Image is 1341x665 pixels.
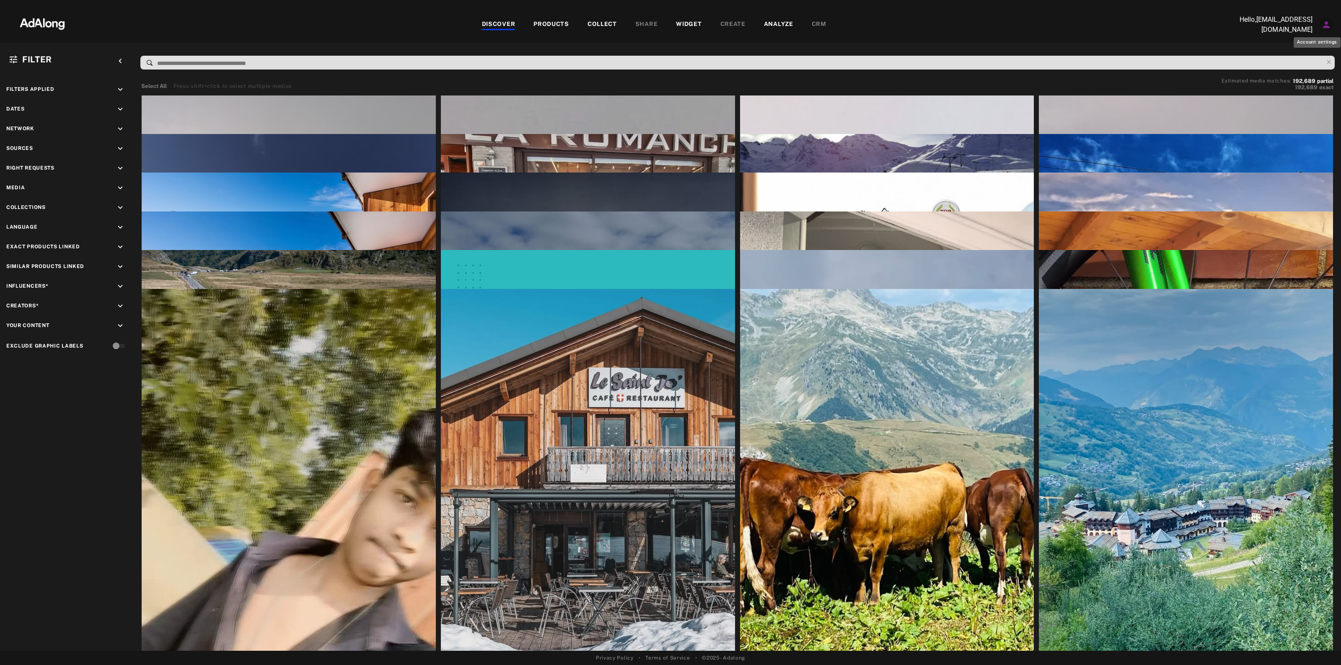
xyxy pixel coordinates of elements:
[116,242,125,252] i: keyboard_arrow_down
[1295,84,1318,90] span: 192,689
[116,203,125,212] i: keyboard_arrow_down
[6,342,83,350] div: Exclude Graphic Labels
[645,654,690,662] a: Terms of Service
[596,654,634,662] a: Privacy Policy
[6,204,46,210] span: Collections
[6,322,49,328] span: Your Content
[6,86,54,92] span: Filters applied
[22,54,52,64] span: Filter
[639,654,641,662] span: •
[1293,79,1333,83] button: 192,689partial
[6,165,54,171] span: Right Requests
[116,282,125,291] i: keyboard_arrow_down
[6,145,33,151] span: Sources
[6,263,84,269] span: Similar Products Linked
[6,106,25,112] span: Dates
[116,164,125,173] i: keyboard_arrow_down
[116,124,125,134] i: keyboard_arrow_down
[141,82,167,90] button: Select All
[533,20,569,30] div: PRODUCTS
[173,82,292,90] div: Press shift+click to select multiple medias
[1293,78,1315,84] span: 192,689
[116,183,125,193] i: keyboard_arrow_down
[116,321,125,330] i: keyboard_arrow_down
[1319,18,1333,32] button: Account settings
[482,20,515,30] div: DISCOVER
[6,185,25,191] span: Media
[116,105,125,114] i: keyboard_arrow_down
[1294,37,1341,48] div: Account settings
[720,20,746,30] div: CREATE
[676,20,702,30] div: WIDGET
[1222,78,1291,84] span: Estimated media matches:
[812,20,826,30] div: CRM
[5,10,79,36] img: 63233d7d88ed69de3c212112c67096b6.png
[6,303,39,309] span: Creators*
[6,126,34,131] span: Network
[6,244,80,250] span: Exact Products Linked
[116,144,125,153] i: keyboard_arrow_down
[116,302,125,311] i: keyboard_arrow_down
[116,85,125,94] i: keyboard_arrow_down
[764,20,793,30] div: ANALYZE
[588,20,617,30] div: COLLECT
[116,223,125,232] i: keyboard_arrow_down
[695,654,697,662] span: •
[635,20,658,30] div: SHARE
[6,224,38,230] span: Language
[702,654,745,662] span: © 2025 - Adalong
[6,283,48,289] span: Influencers*
[1229,15,1313,35] p: Hello, [EMAIL_ADDRESS][DOMAIN_NAME]
[1222,83,1333,92] button: 192,689exact
[116,262,125,271] i: keyboard_arrow_down
[116,57,125,66] i: keyboard_arrow_left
